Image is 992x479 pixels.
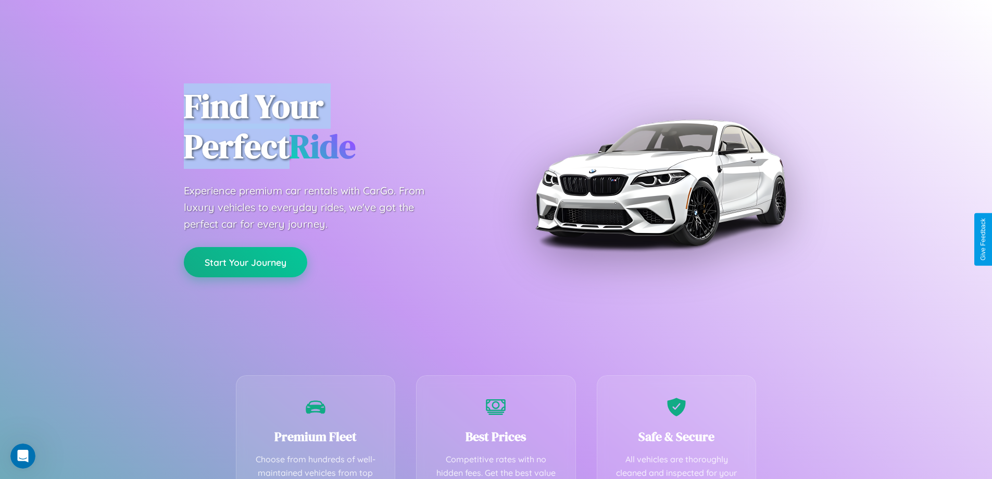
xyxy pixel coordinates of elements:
div: Give Feedback [980,218,987,261]
p: Experience premium car rentals with CarGo. From luxury vehicles to everyday rides, we've got the ... [184,182,444,232]
h3: Premium Fleet [252,428,380,445]
button: Start Your Journey [184,247,307,277]
span: Ride [290,124,356,169]
h3: Safe & Secure [613,428,740,445]
h3: Best Prices [432,428,560,445]
iframe: Intercom live chat [10,444,35,469]
h1: Find Your Perfect [184,87,481,167]
img: Premium BMW car rental vehicle [530,52,790,313]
